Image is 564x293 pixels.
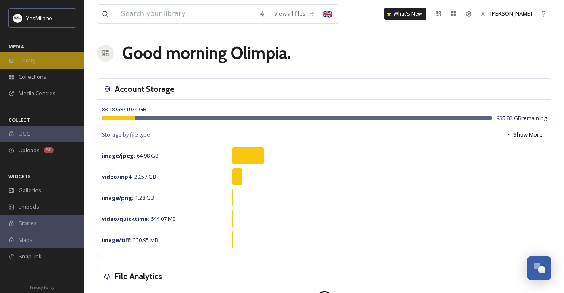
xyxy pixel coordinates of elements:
span: WIDGETS [8,173,31,180]
span: COLLECT [8,117,30,123]
a: What's New [384,8,426,20]
span: Maps [19,236,32,244]
span: 88.18 GB / 1024 GB [102,105,146,113]
span: Collections [19,73,46,81]
span: Storage by file type [102,131,150,139]
span: Stories [19,219,37,227]
span: Uploads [19,146,40,154]
span: MEDIA [8,43,24,50]
a: Privacy Policy [30,282,54,292]
span: SnapLink [19,253,42,261]
h3: Account Storage [115,83,175,95]
span: 644.07 MB [102,215,176,223]
strong: image/tiff : [102,236,132,244]
span: 1.28 GB [102,194,154,202]
strong: video/quicktime : [102,215,149,223]
span: Library [19,56,35,65]
button: Show More [502,126,547,143]
span: 64.98 GB [102,152,159,159]
button: Open Chat [527,256,551,280]
strong: image/png : [102,194,134,202]
span: YesMilano [26,14,52,22]
h1: Good morning Olimpia . [122,40,291,66]
span: Galleries [19,186,41,194]
img: Logo%20YesMilano%40150x.png [13,14,22,22]
strong: video/mp4 : [102,173,133,180]
span: Media Centres [19,89,56,97]
span: [PERSON_NAME] [490,10,532,17]
h3: File Analytics [115,270,162,282]
strong: image/jpeg : [102,152,135,159]
div: 🇬🇧 [319,6,335,22]
span: Privacy Policy [30,285,54,290]
span: UGC [19,130,30,138]
span: Embeds [19,203,39,211]
span: 20.57 GB [102,173,156,180]
span: 330.95 MB [102,236,158,244]
span: 935.82 GB remaining [497,114,547,122]
a: View all files [270,5,319,22]
div: 50 [44,147,54,153]
input: Search your library [117,5,255,23]
a: [PERSON_NAME] [476,5,536,22]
